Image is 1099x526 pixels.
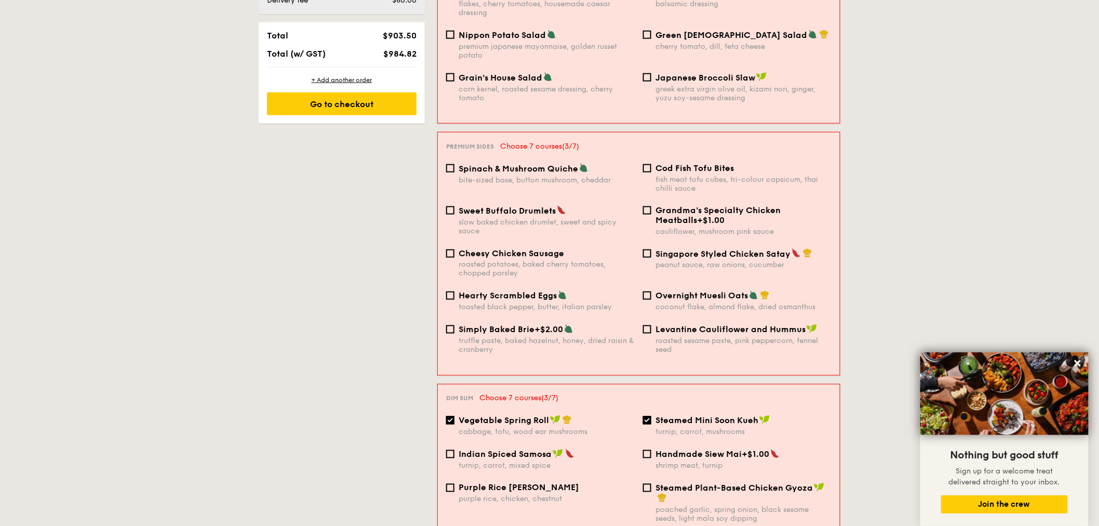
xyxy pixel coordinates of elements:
[459,248,564,258] span: Cheesy Chicken Sausage
[459,218,635,235] div: slow baked chicken drumlet, sweet and spicy sauce
[565,449,574,458] img: icon-spicy.37a8142b.svg
[550,415,560,425] img: icon-vegan.f8ff3823.svg
[446,206,454,215] input: Sweet Buffalo Drumletsslow baked chicken drumlet, sweet and spicy sauce
[759,415,770,425] img: icon-vegan.f8ff3823.svg
[658,493,667,503] img: icon-chef-hat.a58ddaea.svg
[562,142,579,151] span: (3/7)
[1069,355,1086,372] button: Close
[808,30,817,39] img: icon-vegetarian.fe4039eb.svg
[534,325,563,335] span: +$2.00
[950,449,1058,462] span: Nothing but good stuff
[749,291,758,300] img: icon-vegetarian.fe4039eb.svg
[770,449,780,458] img: icon-spicy.37a8142b.svg
[446,395,473,402] span: Dim sum
[459,42,635,60] div: premium japanese mayonnaise, golden russet potato
[643,416,651,425] input: Steamed Mini Soon Kuehturnip, carrot, mushrooms
[459,291,557,301] span: Hearty Scrambled Eggs
[267,31,288,41] span: Total
[920,352,1089,435] img: DSC07876-Edit02-Large.jpeg
[655,163,734,173] span: Cod Fish Tofu Bites
[459,428,635,437] div: cabbage, tofu, wood ear mushrooms
[459,325,534,335] span: Simply Baked Brie
[655,42,832,51] div: cherry tomato, dill, feta cheese
[459,416,549,426] span: Vegetable Spring Roll
[643,325,651,334] input: Levantine Cauliflower and Hummusroasted sesame paste, pink peppercorn, fennel seed
[655,450,742,459] span: Handmade Siew Mai
[655,428,832,437] div: turnip, carrot, mushrooms
[446,325,454,334] input: Simply Baked Brie+$2.00truffle paste, baked hazelnut, honey, dried raisin & cranberry
[655,73,755,83] span: Japanese Broccoli Slaw
[446,31,454,39] input: Nippon Potato Saladpremium japanese mayonnaise, golden russet potato
[655,249,790,259] span: Singapore Styled Chicken Satay
[459,176,635,185] div: bite-sized base, button mushroom, cheddar
[803,248,812,258] img: icon-chef-hat.a58ddaea.svg
[820,30,829,39] img: icon-chef-hat.a58ddaea.svg
[814,483,824,492] img: icon-vegan.f8ff3823.svg
[553,449,563,458] img: icon-vegan.f8ff3823.svg
[742,450,769,459] span: +$1.00
[655,175,832,193] div: fish meat tofu cubes, tri-colour capsicum, thai chilli sauce
[949,467,1060,486] span: Sign up for a welcome treat delivered straight to your inbox.
[643,164,651,173] input: Cod Fish Tofu Bitesfish meat tofu cubes, tri-colour capsicum, thai chilli sauce
[459,164,578,174] span: Spinach & Mushroom Quiche
[643,292,651,300] input: Overnight Muesli Oatscoconut flake, almond flake, dried osmanthus
[655,416,758,426] span: Steamed Mini Soon Kueh
[383,49,417,59] span: $984.82
[655,483,813,493] span: Steamed Plant-Based Chicken Gyoza
[655,85,832,102] div: greek extra virgin olive oil, kizami nori, ginger, yuzu soy-sesame dressing
[655,337,832,354] div: roasted sesame paste, pink peppercorn, fennel seed
[655,30,807,40] span: Green [DEMOGRAPHIC_DATA] Salad
[267,93,417,115] div: Go to checkout
[267,49,326,59] span: Total (w/ GST)
[643,73,651,82] input: Japanese Broccoli Slawgreek extra virgin olive oil, kizami nori, ginger, yuzu soy-sesame dressing
[446,143,494,150] span: Premium sides
[655,325,806,335] span: Levantine Cauliflower and Hummus
[459,303,635,312] div: toasted black pepper, butter, italian parsley
[543,72,553,82] img: icon-vegetarian.fe4039eb.svg
[459,30,546,40] span: Nippon Potato Salad
[446,450,454,458] input: Indian Spiced Samosaturnip, carrot, mixed spice
[558,291,567,300] img: icon-vegetarian.fe4039eb.svg
[562,415,572,425] img: icon-chef-hat.a58ddaea.svg
[446,292,454,300] input: Hearty Scrambled Eggstoasted black pepper, butter, italian parsley
[655,291,748,301] span: Overnight Muesli Oats
[459,260,635,278] div: roasted potatoes, baked cherry tomatoes, chopped parsley
[479,394,558,403] span: Choose 7 courses
[655,205,781,225] span: Grandma's Specialty Chicken Meatballs
[643,31,651,39] input: Green [DEMOGRAPHIC_DATA] Saladcherry tomato, dill, feta cheese
[459,483,579,493] span: Purple Rice [PERSON_NAME]
[792,248,801,258] img: icon-spicy.37a8142b.svg
[655,462,832,470] div: shrimp meat, turnip
[459,337,635,354] div: truffle paste, baked hazelnut, honey, dried raisin & cranberry
[446,73,454,82] input: Grain's House Saladcorn kernel, roasted sesame dressing, cherry tomato
[557,205,566,215] img: icon-spicy.37a8142b.svg
[446,484,454,492] input: Purple Rice [PERSON_NAME]purple rice, chicken, chestnut
[459,450,552,459] span: Indian Spiced Samosa
[459,85,635,102] div: corn kernel, roasted sesame dressing, cherry tomato
[446,164,454,173] input: Spinach & Mushroom Quichebite-sized base, button mushroom, cheddar
[459,206,556,216] span: Sweet Buffalo Drumlets
[541,394,558,403] span: (3/7)
[807,324,817,334] img: icon-vegan.f8ff3823.svg
[643,249,651,258] input: Singapore Styled Chicken Sataypeanut sauce, raw onions, cucumber
[655,303,832,312] div: coconut flake, almond flake, dried osmanthus
[756,72,767,82] img: icon-vegan.f8ff3823.svg
[643,450,651,458] input: Handmade Siew Mai+$1.00shrimp meat, turnip
[579,163,588,173] img: icon-vegetarian.fe4039eb.svg
[697,215,725,225] span: +$1.00
[655,506,832,523] div: poached garlic, spring onion, black sesame seeds, light mala soy dipping
[459,495,635,504] div: purple rice, chicken, chestnut
[500,142,579,151] span: Choose 7 courses
[643,484,651,492] input: Steamed Plant-Based Chicken Gyozapoached garlic, spring onion, black sesame seeds, light mala soy...
[446,249,454,258] input: Cheesy Chicken Sausageroasted potatoes, baked cherry tomatoes, chopped parsley
[564,324,573,334] img: icon-vegetarian.fe4039eb.svg
[459,73,542,83] span: Grain's House Salad
[267,76,417,84] div: + Add another order
[655,261,832,270] div: peanut sauce, raw onions, cucumber
[459,462,635,470] div: turnip, carrot, mixed spice
[383,31,417,41] span: $903.50
[655,227,832,236] div: cauliflower, mushroom pink sauce
[446,416,454,425] input: Vegetable Spring Rollcabbage, tofu, wood ear mushrooms
[760,291,770,300] img: icon-chef-hat.a58ddaea.svg
[547,30,556,39] img: icon-vegetarian.fe4039eb.svg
